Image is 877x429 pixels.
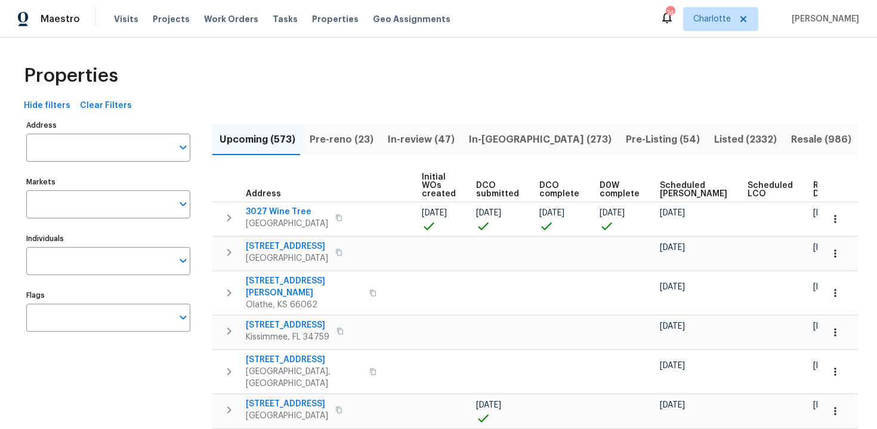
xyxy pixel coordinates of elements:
[175,139,192,156] button: Open
[26,122,190,129] label: Address
[246,275,362,299] span: [STREET_ADDRESS][PERSON_NAME]
[660,283,685,291] span: [DATE]
[24,70,118,82] span: Properties
[813,243,838,252] span: [DATE]
[246,240,328,252] span: [STREET_ADDRESS]
[813,322,838,331] span: [DATE]
[787,13,859,25] span: [PERSON_NAME]
[41,13,80,25] span: Maestro
[220,131,295,148] span: Upcoming (573)
[246,331,329,343] span: Kissimmee, FL 34759
[660,209,685,217] span: [DATE]
[476,401,501,409] span: [DATE]
[476,181,519,198] span: DCO submitted
[660,401,685,409] span: [DATE]
[813,209,838,217] span: [DATE]
[422,173,456,198] span: Initial WOs created
[114,13,138,25] span: Visits
[246,218,328,230] span: [GEOGRAPHIC_DATA]
[539,181,579,198] span: DCO complete
[469,131,612,148] span: In-[GEOGRAPHIC_DATA] (273)
[246,319,329,331] span: [STREET_ADDRESS]
[246,190,281,198] span: Address
[813,401,838,409] span: [DATE]
[24,98,70,113] span: Hide filters
[312,13,359,25] span: Properties
[693,13,731,25] span: Charlotte
[660,181,727,198] span: Scheduled [PERSON_NAME]
[476,209,501,217] span: [DATE]
[813,181,839,198] span: Ready Date
[246,299,362,311] span: Olathe, KS 66062
[80,98,132,113] span: Clear Filters
[273,15,298,23] span: Tasks
[422,209,447,217] span: [DATE]
[26,292,190,299] label: Flags
[373,13,450,25] span: Geo Assignments
[660,243,685,252] span: [DATE]
[600,181,640,198] span: D0W complete
[813,362,838,370] span: [DATE]
[600,209,625,217] span: [DATE]
[246,206,328,218] span: 3027 Wine Tree
[246,252,328,264] span: [GEOGRAPHIC_DATA]
[246,366,362,390] span: [GEOGRAPHIC_DATA], [GEOGRAPHIC_DATA]
[666,7,674,19] div: 74
[246,354,362,366] span: [STREET_ADDRESS]
[175,309,192,326] button: Open
[388,131,455,148] span: In-review (47)
[626,131,700,148] span: Pre-Listing (54)
[153,13,190,25] span: Projects
[539,209,564,217] span: [DATE]
[26,178,190,186] label: Markets
[660,362,685,370] span: [DATE]
[310,131,373,148] span: Pre-reno (23)
[246,398,328,410] span: [STREET_ADDRESS]
[19,95,75,117] button: Hide filters
[75,95,137,117] button: Clear Filters
[813,283,838,291] span: [DATE]
[791,131,851,148] span: Resale (986)
[175,252,192,269] button: Open
[748,181,793,198] span: Scheduled LCO
[246,410,328,422] span: [GEOGRAPHIC_DATA]
[26,235,190,242] label: Individuals
[175,196,192,212] button: Open
[660,322,685,331] span: [DATE]
[204,13,258,25] span: Work Orders
[714,131,777,148] span: Listed (2332)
